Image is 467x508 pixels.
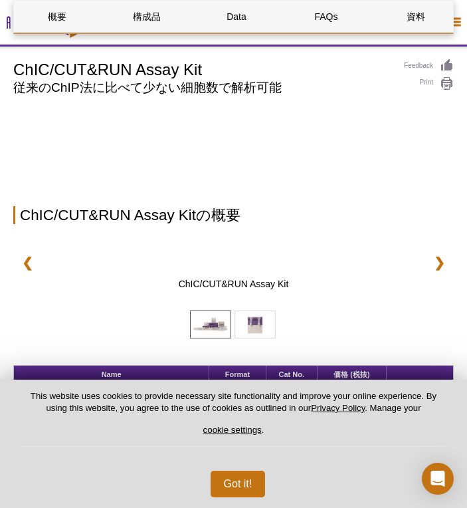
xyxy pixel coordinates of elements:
[211,471,266,497] button: Got it!
[13,247,42,278] a: ❮
[404,59,454,73] a: Feedback
[266,366,318,384] th: Cat No.
[13,206,454,224] h2: ChIC/CUT&RUN Assay Kitの概要
[104,1,190,33] a: 構成品
[21,390,446,447] p: This website uses cookies to provide necessary site functionality and improve your online experie...
[318,366,387,384] th: 価格 (税抜)
[311,403,365,413] a: Privacy Policy
[373,1,459,33] a: 資料
[13,82,391,94] h2: 従来のChIP法に比べて少ない細胞数で解析可能
[422,463,454,495] div: Open Intercom Messenger
[404,76,454,91] a: Print
[14,1,100,33] a: 概要
[203,425,262,435] button: cookie settings
[57,277,409,291] span: ChIC/CUT&RUN Assay Kit
[425,247,454,278] a: ❯
[209,366,266,384] th: Format
[283,1,369,33] a: FAQs
[13,59,391,78] h1: ChIC/CUT&RUN Assay Kit
[193,1,280,33] a: Data
[14,366,209,384] th: Name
